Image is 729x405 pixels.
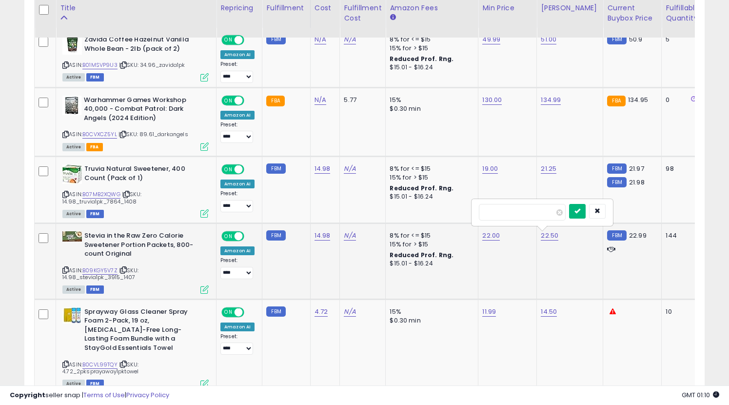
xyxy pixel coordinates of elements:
small: FBA [607,96,625,106]
span: 134.95 [628,95,648,104]
div: $15.01 - $16.24 [390,63,471,72]
a: 19.00 [482,164,498,174]
small: FBM [266,163,285,174]
div: 15% for > $15 [390,173,471,182]
div: Amazon Fees [390,3,474,13]
a: N/A [344,164,355,174]
div: Preset: [220,190,255,212]
div: Preset: [220,333,255,355]
div: Cost [315,3,336,13]
a: 22.00 [482,231,500,241]
div: seller snap | | [10,391,169,400]
div: 10 [666,307,696,316]
div: Repricing [220,3,258,13]
span: FBM [86,285,104,294]
span: 50.9 [629,35,643,44]
span: ON [222,165,235,174]
div: 8% for <= $15 [390,164,471,173]
span: 21.97 [629,164,644,173]
div: Fulfillment Cost [344,3,381,23]
a: B01MSVP9U3 [82,61,118,69]
a: 49.99 [482,35,500,44]
a: 14.50 [541,307,557,317]
a: 22.50 [541,231,558,241]
div: $0.30 min [390,104,471,113]
span: | SKU: 4.72_2pksprayaway1pktowel [62,361,138,375]
div: ASIN: [62,96,209,150]
span: | SKU: 14.98_stevia1pk_3915_1407 [62,266,138,281]
span: FBM [86,210,104,218]
small: FBM [607,34,626,44]
span: | SKU: 89.61_darkangels [118,130,188,138]
div: $0.30 min [390,316,471,325]
a: Terms of Use [83,390,125,400]
span: ON [222,36,235,44]
small: FBM [607,230,626,241]
div: Amazon AI [220,180,255,188]
a: 14.98 [315,231,331,241]
div: 144 [666,231,696,240]
div: 5 [666,35,696,44]
div: 8% for <= $15 [390,231,471,240]
a: 130.00 [482,95,502,105]
img: 51TG611p7pL._SL40_.jpg [62,231,82,242]
b: Truvia Natural Sweetener, 400 Count (Pack of 1) [84,164,203,185]
b: Zavida Coffee Hazelnut Vanilla Whole Bean - 2lb (pack of 2) [84,35,203,56]
a: N/A [315,35,326,44]
span: ON [222,96,235,104]
span: All listings currently available for purchase on Amazon [62,285,85,294]
span: All listings currently available for purchase on Amazon [62,143,85,151]
div: 15% [390,96,471,104]
a: B07MB2XQWG [82,190,120,199]
div: $15.01 - $16.24 [390,260,471,268]
span: OFF [243,308,258,316]
span: FBM [86,73,104,81]
img: 51efCFmCnCL._SL40_.jpg [62,164,82,184]
div: Amazon AI [220,111,255,120]
span: 21.98 [629,178,645,187]
b: Reduced Prof. Rng. [390,184,453,192]
a: N/A [344,307,355,317]
img: 51gbeDafUeL._SL40_.jpg [62,96,81,115]
span: 22.99 [629,231,647,240]
div: Preset: [220,61,255,83]
div: Amazon AI [220,246,255,255]
a: 11.99 [482,307,496,317]
a: 51.00 [541,35,556,44]
b: Stevia in the Raw Zero Calorie Sweetener Portion Packets, 800-count Original [84,231,203,261]
div: 5.77 [344,96,378,104]
div: Preset: [220,257,255,279]
div: Amazon AI [220,50,255,59]
div: Preset: [220,121,255,143]
strong: Copyright [10,390,45,400]
a: N/A [315,95,326,105]
div: ASIN: [62,164,209,217]
div: 15% for > $15 [390,240,471,249]
small: FBA [266,96,284,106]
span: | SKU: 14.98_truvia1pk_7864_1408 [62,190,141,205]
a: N/A [344,231,355,241]
span: 2025-08-16 01:10 GMT [682,390,719,400]
div: [PERSON_NAME] [541,3,599,13]
small: FBM [266,34,285,44]
img: 51Q8jV3jJqL._SL40_.jpg [62,35,82,55]
div: 8% for <= $15 [390,35,471,44]
span: ON [222,232,235,241]
span: OFF [243,165,258,174]
a: 21.25 [541,164,556,174]
span: All listings currently available for purchase on Amazon [62,210,85,218]
span: OFF [243,36,258,44]
div: 15% for > $15 [390,44,471,53]
span: OFF [243,232,258,241]
small: FBM [266,230,285,241]
span: OFF [243,96,258,104]
div: 98 [666,164,696,173]
div: Current Buybox Price [607,3,657,23]
small: Amazon Fees. [390,13,395,22]
div: Fulfillment [266,3,306,13]
a: 4.72 [315,307,328,317]
img: 41BKJoDUh8L._SL40_.jpg [62,307,82,324]
div: ASIN: [62,35,209,81]
span: ON [222,308,235,316]
a: B0CVL99TQY [82,361,118,369]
